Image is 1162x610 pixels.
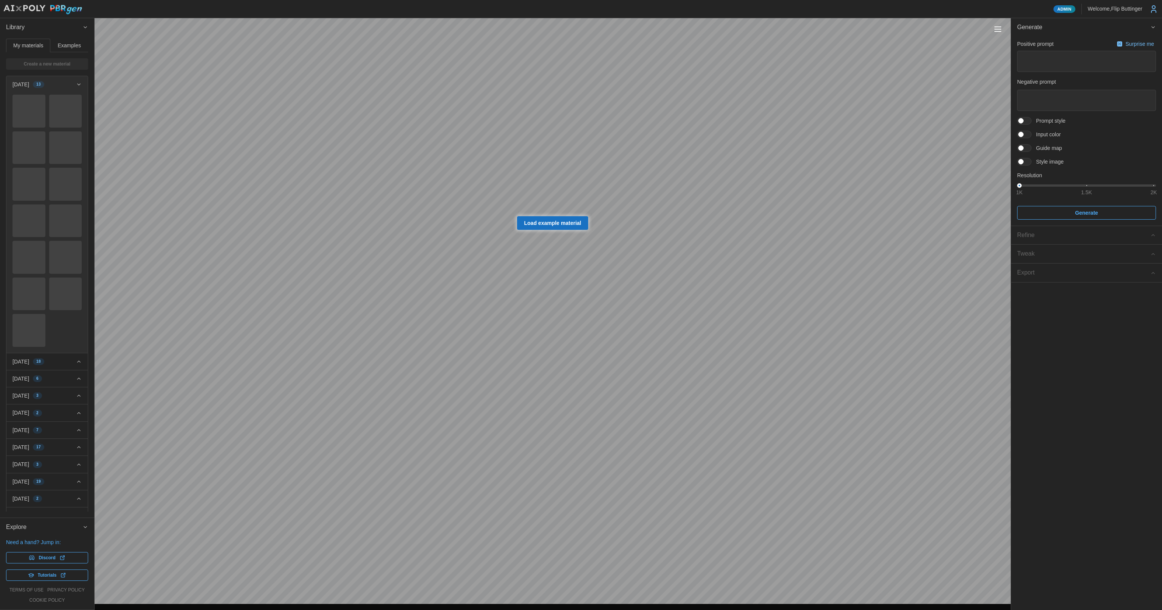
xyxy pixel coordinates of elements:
[1088,5,1142,12] p: Welcome, Flip Buttinger
[1057,6,1071,12] span: Admin
[1075,206,1098,219] span: Generate
[12,392,29,399] p: [DATE]
[6,490,88,507] button: [DATE]2
[6,507,88,524] button: [DATE]1
[12,478,29,485] p: [DATE]
[1017,206,1156,220] button: Generate
[36,462,39,468] span: 3
[1011,37,1162,226] div: Generate
[1017,264,1150,282] span: Export
[1011,18,1162,37] button: Generate
[6,93,88,353] div: [DATE]13
[1126,40,1156,48] p: Surprise me
[36,393,39,399] span: 3
[12,409,29,417] p: [DATE]
[524,217,581,229] span: Load example material
[13,43,43,48] span: My materials
[3,5,82,15] img: AIxPoly PBRgen
[12,358,29,365] p: [DATE]
[24,59,70,69] span: Create a new material
[1017,226,1150,245] span: Refine
[29,597,65,604] a: cookie policy
[12,375,29,382] p: [DATE]
[1032,158,1064,165] span: Style image
[6,58,88,70] a: Create a new material
[1032,144,1062,152] span: Guide map
[1011,226,1162,245] button: Refine
[1017,78,1156,86] p: Negative prompt
[993,24,1003,34] button: Toggle viewport controls
[6,518,82,537] span: Explore
[36,496,39,502] span: 2
[6,404,88,421] button: [DATE]2
[6,370,88,387] button: [DATE]6
[6,538,88,546] p: Need a hand? Jump in:
[36,359,41,365] span: 18
[6,439,88,456] button: [DATE]17
[1017,40,1053,48] p: Positive prompt
[6,18,82,37] span: Library
[12,460,29,468] p: [DATE]
[6,422,88,438] button: [DATE]7
[1017,18,1150,37] span: Generate
[1011,264,1162,282] button: Export
[36,479,41,485] span: 19
[12,495,29,502] p: [DATE]
[6,387,88,404] button: [DATE]3
[36,427,39,433] span: 7
[38,570,57,580] span: Tutorials
[1017,172,1156,179] p: Resolution
[1032,117,1066,125] span: Prompt style
[47,587,85,593] a: privacy policy
[1032,131,1061,138] span: Input color
[12,81,29,88] p: [DATE]
[39,552,56,563] span: Discord
[36,376,39,382] span: 6
[36,410,39,416] span: 2
[12,443,29,451] p: [DATE]
[1017,245,1150,263] span: Tweak
[6,353,88,370] button: [DATE]18
[517,216,589,230] a: Load example material
[6,569,88,581] a: Tutorials
[36,444,41,450] span: 17
[1011,245,1162,263] button: Tweak
[6,552,88,563] a: Discord
[1115,39,1156,49] button: Surprise me
[6,473,88,490] button: [DATE]19
[58,43,81,48] span: Examples
[6,456,88,473] button: [DATE]3
[9,587,43,593] a: terms of use
[6,76,88,93] button: [DATE]13
[12,426,29,434] p: [DATE]
[36,81,41,87] span: 13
